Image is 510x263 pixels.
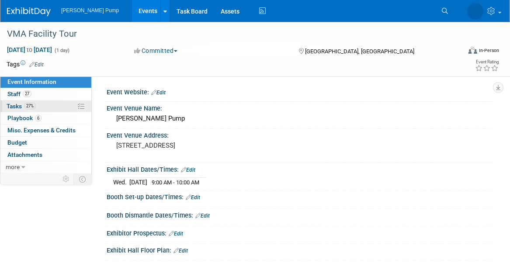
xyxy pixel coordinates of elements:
[54,48,69,53] span: (1 day)
[107,86,493,97] div: Event Website:
[132,46,181,55] button: Committed
[107,163,493,174] div: Exhibit Hall Dates/Times:
[107,244,493,255] div: Exhibit Hall Floor Plan:
[6,163,20,170] span: more
[0,76,91,88] a: Event Information
[0,125,91,136] a: Misc. Expenses & Credits
[186,194,200,201] a: Edit
[29,62,44,68] a: Edit
[181,167,195,173] a: Edit
[7,139,27,146] span: Budget
[0,137,91,149] a: Budget
[24,103,36,109] span: 27%
[74,173,92,185] td: Toggle Event Tabs
[479,47,499,54] div: In-Person
[169,231,183,237] a: Edit
[0,161,91,173] a: more
[7,46,52,54] span: [DATE] [DATE]
[61,7,119,14] span: [PERSON_NAME] Pump
[59,173,74,185] td: Personalize Event Tab Strip
[152,179,199,186] span: 9:00 AM - 10:00 AM
[151,90,166,96] a: Edit
[4,26,451,42] div: VMA Facility Tour
[0,149,91,161] a: Attachments
[113,178,129,187] td: Wed.
[173,248,188,254] a: Edit
[195,213,210,219] a: Edit
[25,46,34,53] span: to
[107,190,493,202] div: Booth Set-up Dates/Times:
[7,7,51,16] img: ExhibitDay
[116,142,258,149] pre: [STREET_ADDRESS]
[129,178,147,187] td: [DATE]
[7,151,42,158] span: Attachments
[7,127,76,134] span: Misc. Expenses & Credits
[7,60,44,69] td: Tags
[475,60,499,64] div: Event Rating
[113,112,486,125] div: [PERSON_NAME] Pump
[35,115,42,121] span: 6
[7,90,31,97] span: Staff
[107,102,493,113] div: Event Venue Name:
[0,112,91,124] a: Playbook6
[423,45,499,59] div: Event Format
[23,90,31,97] span: 27
[7,114,42,121] span: Playbook
[467,3,484,20] img: Amanda Smith
[107,209,493,220] div: Booth Dismantle Dates/Times:
[7,78,56,85] span: Event Information
[0,88,91,100] a: Staff27
[107,129,493,140] div: Event Venue Address:
[107,227,493,238] div: Exhibitor Prospectus:
[0,100,91,112] a: Tasks27%
[7,103,36,110] span: Tasks
[305,48,414,55] span: [GEOGRAPHIC_DATA], [GEOGRAPHIC_DATA]
[468,47,477,54] img: Format-Inperson.png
